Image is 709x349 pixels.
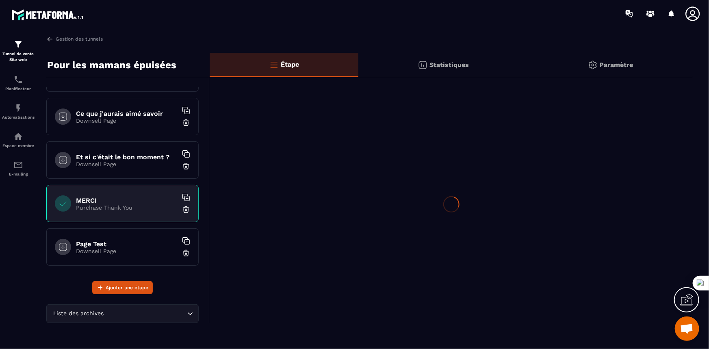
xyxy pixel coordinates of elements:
[600,61,633,69] p: Paramètre
[2,51,35,63] p: Tunnel de vente Site web
[429,61,469,69] p: Statistiques
[76,204,178,211] p: Purchase Thank You
[76,117,178,124] p: Downsell Page
[76,161,178,167] p: Downsell Page
[588,60,598,70] img: setting-gr.5f69749f.svg
[182,119,190,127] img: trash
[675,316,699,341] a: Ouvrir le chat
[76,248,178,254] p: Downsell Page
[11,7,85,22] img: logo
[182,162,190,170] img: trash
[182,249,190,257] img: trash
[76,197,178,204] h6: MERCI
[2,126,35,154] a: automationsautomationsEspace membre
[418,60,427,70] img: stats.20deebd0.svg
[76,240,178,248] h6: Page Test
[13,103,23,113] img: automations
[2,33,35,69] a: formationformationTunnel de vente Site web
[106,309,185,318] input: Search for option
[2,172,35,176] p: E-mailing
[2,87,35,91] p: Planificateur
[13,132,23,141] img: automations
[46,35,103,43] a: Gestion des tunnels
[76,153,178,161] h6: Et si c'était le bon moment ?
[76,110,178,117] h6: Ce que j'aurais aimé savoir
[2,97,35,126] a: automationsautomationsAutomatisations
[2,69,35,97] a: schedulerschedulerPlanificateur
[46,35,54,43] img: arrow
[47,57,176,73] p: Pour les mamans épuisées
[13,160,23,170] img: email
[13,39,23,49] img: formation
[281,61,299,68] p: Étape
[2,143,35,148] p: Espace membre
[2,115,35,119] p: Automatisations
[2,154,35,182] a: emailemailE-mailing
[269,60,279,69] img: bars-o.4a397970.svg
[106,284,148,292] span: Ajouter une étape
[182,206,190,214] img: trash
[52,309,106,318] span: Liste des archives
[46,304,199,323] div: Search for option
[92,281,153,294] button: Ajouter une étape
[13,75,23,85] img: scheduler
